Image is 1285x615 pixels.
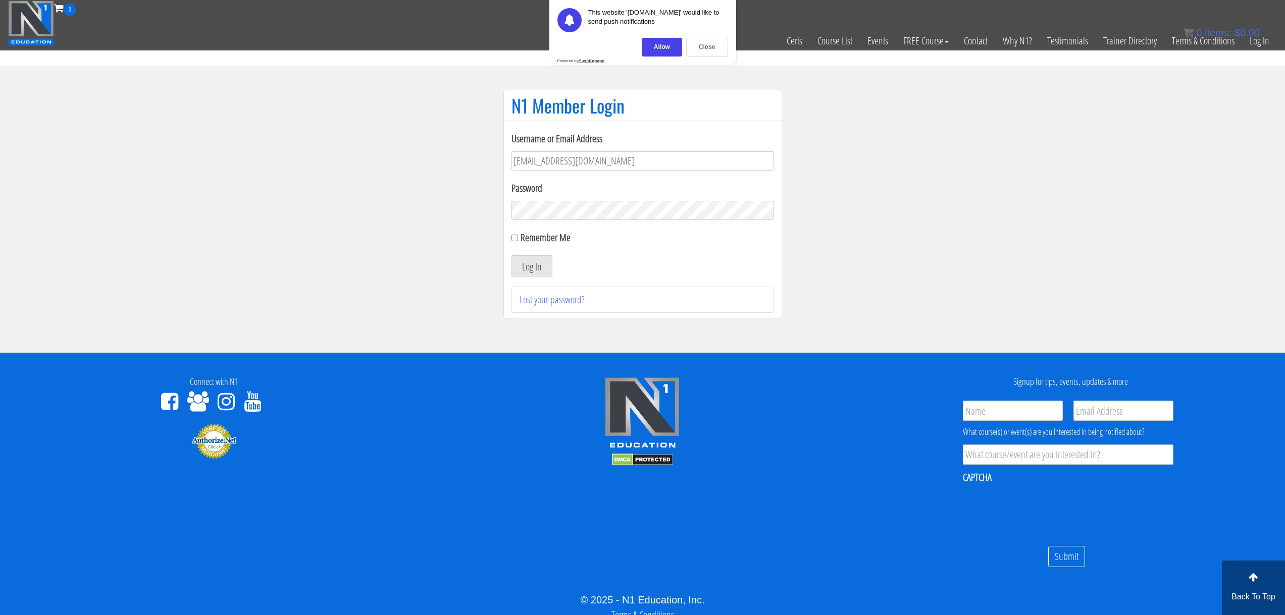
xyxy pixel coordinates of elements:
[1096,16,1164,66] a: Trainer Directory
[864,377,1277,387] h4: Signup for tips, events, updates & more
[1184,28,1194,38] img: icon11.png
[1196,27,1202,38] span: 0
[1184,27,1260,38] a: 0 items: $0.00
[54,1,76,15] a: 0
[1205,27,1231,38] span: items:
[1164,16,1242,66] a: Terms & Conditions
[963,444,1173,465] input: What course/event are you interested in?
[588,8,728,32] div: This website '[DOMAIN_NAME]' would like to send push notifications
[810,16,860,66] a: Course List
[511,95,774,116] h1: N1 Member Login
[579,59,604,63] strong: PushEngage
[1235,27,1260,38] bdi: 0.00
[520,293,585,306] a: Lost your password?
[963,490,1116,530] iframe: reCAPTCHA
[1073,401,1173,421] input: Email Address
[1242,16,1277,66] a: Log In
[1222,591,1285,603] p: Back To Top
[191,423,237,459] img: Authorize.Net Merchant - Click to Verify
[557,59,605,63] div: Powered by
[995,16,1040,66] a: Why N1?
[8,592,1277,607] div: © 2025 - N1 Education, Inc.
[511,131,774,146] label: Username or Email Address
[511,181,774,196] label: Password
[963,471,992,484] label: CAPTCHA
[511,255,552,276] button: Log In
[8,1,54,46] img: n1-education
[1040,16,1096,66] a: Testimonials
[604,377,680,452] img: n1-edu-logo
[521,231,571,244] label: Remember Me
[64,4,76,16] span: 0
[779,16,810,66] a: Certs
[860,16,896,66] a: Events
[1048,546,1085,568] input: Submit
[686,38,728,57] div: Close
[956,16,995,66] a: Contact
[896,16,956,66] a: FREE Course
[963,426,1173,438] div: What course(s) or event(s) are you interested in being notified about?
[1235,27,1240,38] span: $
[8,377,421,387] h4: Connect with N1
[612,454,673,466] img: DMCA.com Protection Status
[642,38,682,57] div: Allow
[963,401,1063,421] input: Name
